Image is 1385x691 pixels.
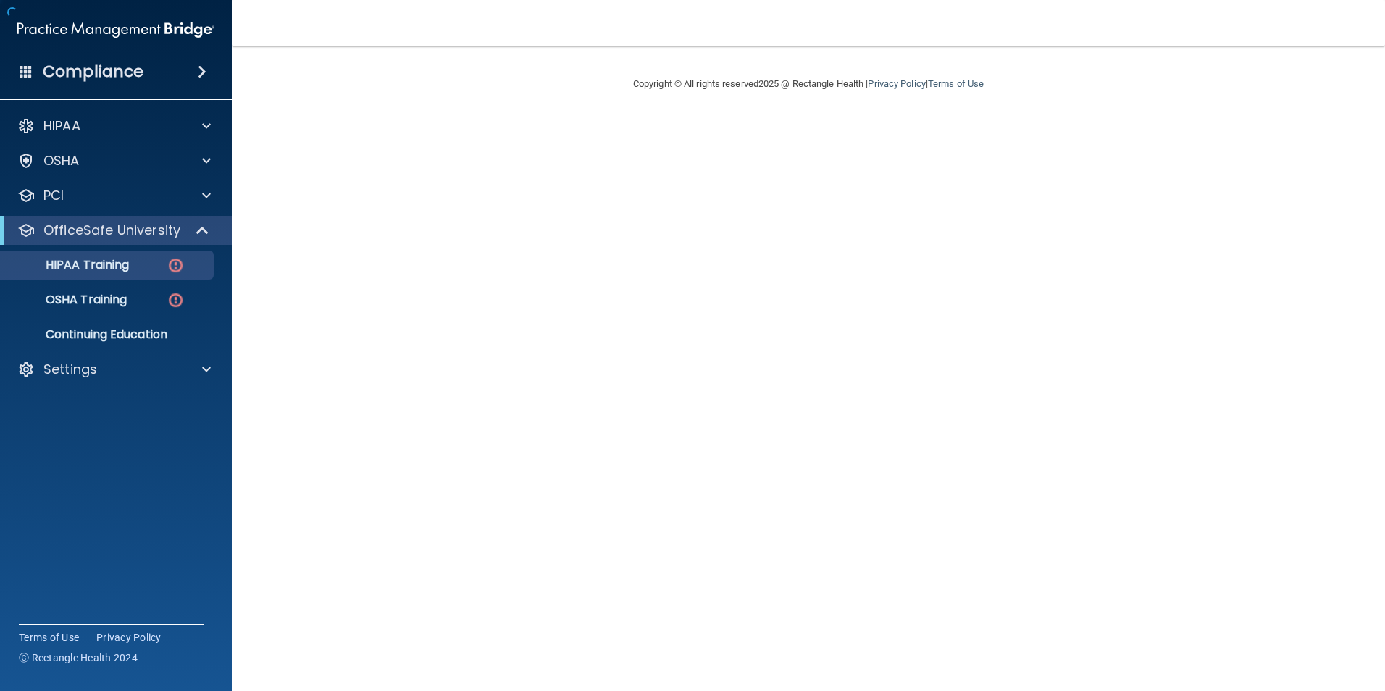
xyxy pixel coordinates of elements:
div: Copyright © All rights reserved 2025 @ Rectangle Health | | [544,61,1073,107]
img: danger-circle.6113f641.png [167,256,185,275]
p: OfficeSafe University [43,222,180,239]
a: OSHA [17,152,211,169]
a: HIPAA [17,117,211,135]
img: danger-circle.6113f641.png [167,291,185,309]
p: Continuing Education [9,327,207,342]
p: OSHA [43,152,80,169]
a: Privacy Policy [868,78,925,89]
a: PCI [17,187,211,204]
a: Privacy Policy [96,630,162,645]
p: PCI [43,187,64,204]
p: Settings [43,361,97,378]
a: Terms of Use [19,630,79,645]
a: Settings [17,361,211,378]
p: HIPAA [43,117,80,135]
p: HIPAA Training [9,258,129,272]
span: Ⓒ Rectangle Health 2024 [19,650,138,665]
h4: Compliance [43,62,143,82]
a: OfficeSafe University [17,222,210,239]
img: PMB logo [17,15,214,44]
a: Terms of Use [928,78,984,89]
p: OSHA Training [9,293,127,307]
